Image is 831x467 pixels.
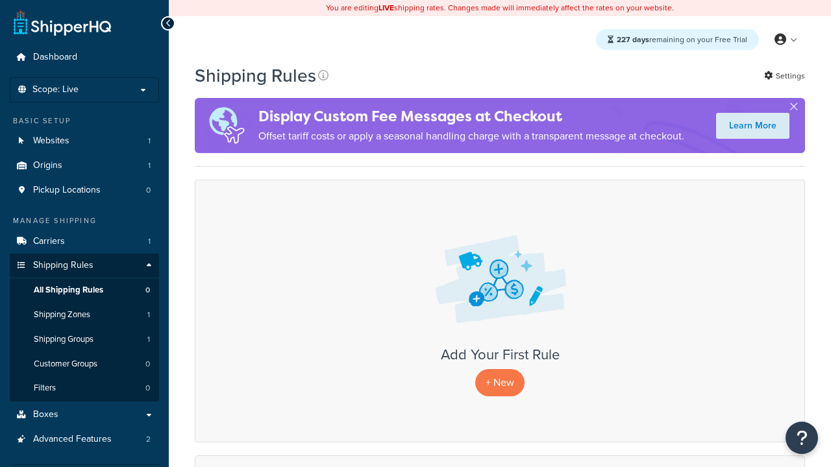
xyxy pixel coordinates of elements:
li: Pickup Locations [10,178,159,202]
li: Shipping Groups [10,328,159,352]
span: Scope: Live [32,84,79,95]
b: LIVE [378,2,394,14]
a: Customer Groups 0 [10,352,159,376]
li: Websites [10,129,159,153]
button: Open Resource Center [786,422,818,454]
span: 1 [148,160,151,171]
a: Advanced Features 2 [10,427,159,451]
span: Filters [34,383,56,394]
div: Manage Shipping [10,215,159,226]
span: 0 [145,383,150,394]
strong: 227 days [617,34,649,45]
span: Origins [33,160,62,171]
span: 1 [148,136,151,147]
p: Offset tariff costs or apply a seasonal handling charge with a transparent message at checkout. [258,127,684,145]
span: Shipping Zones [34,309,90,320]
span: 2 [146,434,151,445]
h4: Display Custom Fee Messages at Checkout [258,106,684,127]
img: duties-banner-06bc72dcb5fe05cb3f9472aba00be2ae8eb53ab6f0d8bb03d382ba314ac3c341.png [195,98,258,153]
li: All Shipping Rules [10,278,159,302]
a: Dashboard [10,45,159,69]
span: Boxes [33,409,58,420]
span: 0 [145,359,150,370]
a: ShipperHQ Home [14,10,111,36]
li: Filters [10,376,159,400]
div: remaining on your Free Trial [596,29,759,50]
li: Shipping Rules [10,254,159,401]
span: 0 [145,285,150,296]
div: Basic Setup [10,115,159,126]
a: Websites 1 [10,129,159,153]
span: Pickup Locations [33,185,101,196]
span: Shipping Rules [33,260,93,271]
a: Settings [764,67,805,85]
a: All Shipping Rules 0 [10,278,159,302]
a: Shipping Zones 1 [10,303,159,327]
li: Origins [10,154,159,178]
h3: Add Your First Rule [208,347,791,363]
a: Shipping Groups 1 [10,328,159,352]
span: Shipping Groups [34,334,93,345]
li: Shipping Zones [10,303,159,327]
span: Customer Groups [34,359,97,370]
span: 1 [148,236,151,247]
a: Carriers 1 [10,230,159,254]
span: Websites [33,136,69,147]
li: Carriers [10,230,159,254]
a: Shipping Rules [10,254,159,278]
li: Customer Groups [10,352,159,376]
a: Filters 0 [10,376,159,400]
p: + New [475,369,525,396]
span: Carriers [33,236,65,247]
span: 1 [147,309,150,320]
span: 1 [147,334,150,345]
a: Origins 1 [10,154,159,178]
span: 0 [146,185,151,196]
span: All Shipping Rules [34,285,103,296]
a: Pickup Locations 0 [10,178,159,202]
span: Advanced Features [33,434,112,445]
li: Advanced Features [10,427,159,451]
a: Boxes [10,403,159,427]
span: Dashboard [33,52,77,63]
h1: Shipping Rules [195,63,316,88]
a: Learn More [716,113,789,139]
